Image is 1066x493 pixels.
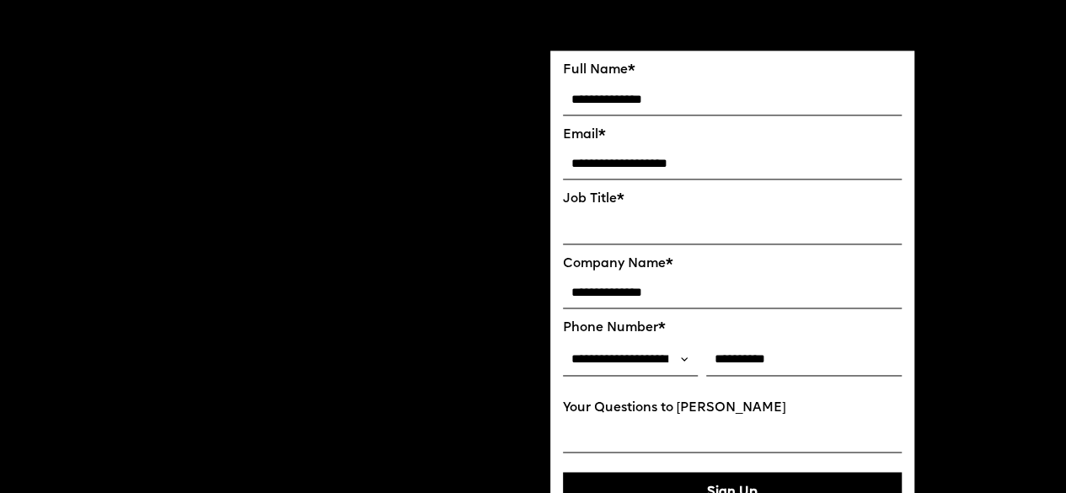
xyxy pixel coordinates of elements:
label: Full Name [563,63,903,78]
label: Job Title [563,192,903,207]
label: Email [563,128,903,143]
label: Your Questions to [PERSON_NAME] [563,401,903,416]
label: Company Name [563,257,903,272]
label: Phone Number [563,321,903,336]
